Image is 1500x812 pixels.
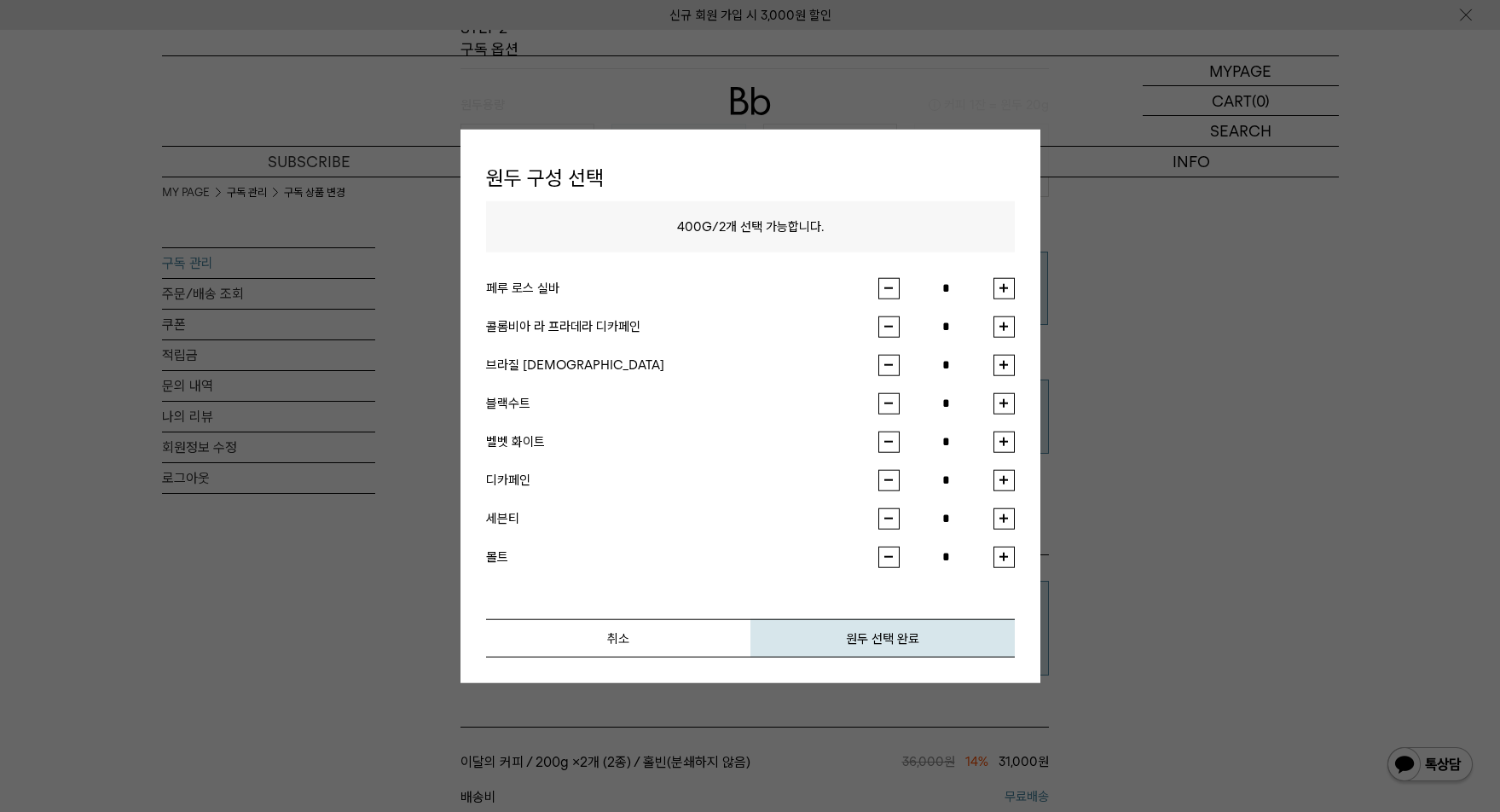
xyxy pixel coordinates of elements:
[719,218,726,234] span: 2
[750,618,1015,657] button: 원두 선택 완료
[486,432,878,452] div: 벨벳 화이트
[486,393,878,414] div: 블랙수트
[677,218,712,234] span: 400G
[486,618,750,657] button: 취소
[486,316,878,337] div: 콜롬비아 라 프라데라 디카페인
[486,508,878,529] div: 세븐티
[486,155,1015,201] h1: 원두 구성 선택
[486,547,878,567] div: 몰트
[486,278,878,299] div: 페루 로스 실바
[486,355,878,375] div: 브라질 [DEMOGRAPHIC_DATA]
[486,200,1015,252] p: / 개 선택 가능합니다.
[486,470,878,490] div: 디카페인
